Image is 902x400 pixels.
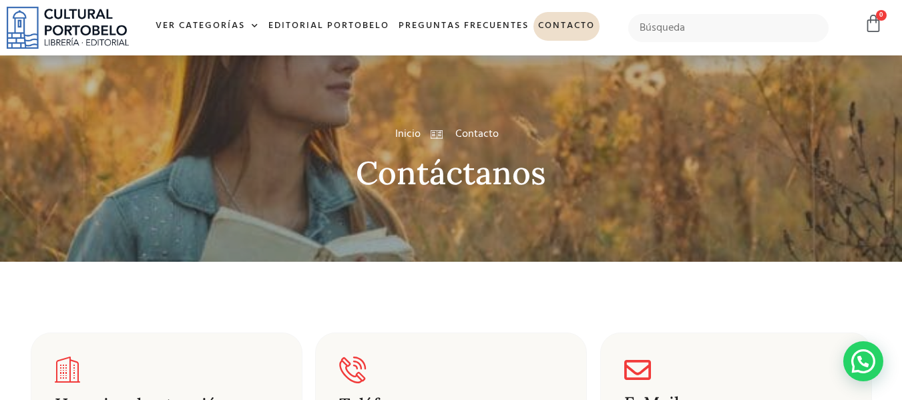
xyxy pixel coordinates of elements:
[864,14,883,33] a: 0
[151,12,264,41] a: Ver Categorías
[264,12,394,41] a: Editorial Portobelo
[533,12,600,41] a: Contacto
[628,14,829,42] input: Búsqueda
[452,126,499,142] span: Contacto
[395,126,421,142] a: Inicio
[31,156,872,191] h2: Contáctanos
[876,10,887,21] span: 0
[394,12,533,41] a: Preguntas frecuentes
